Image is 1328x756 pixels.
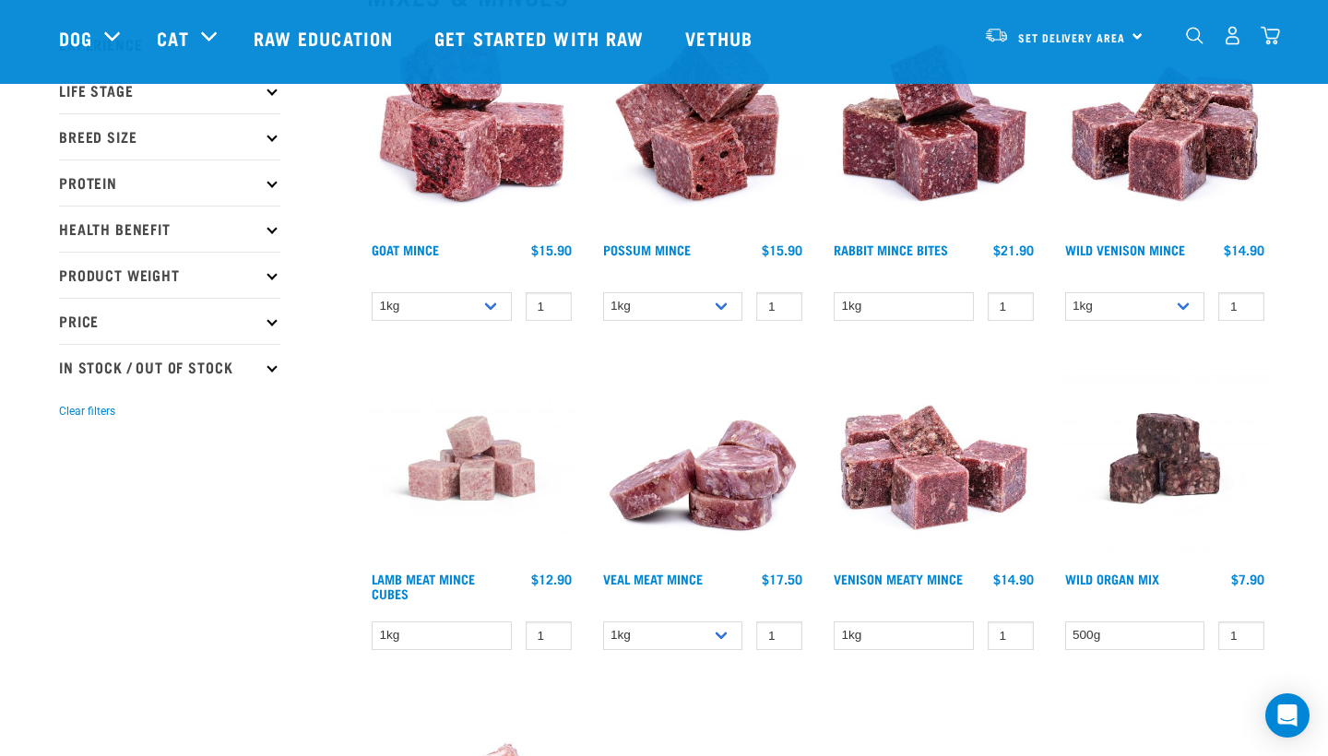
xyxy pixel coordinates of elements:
img: Pile Of Cubed Wild Venison Mince For Pets [1061,25,1270,234]
img: Whole Minced Rabbit Cubes 01 [829,25,1038,234]
a: Dog [59,24,92,52]
input: 1 [1218,292,1264,321]
a: Raw Education [235,1,416,75]
img: 1117 Venison Meat Mince 01 [829,354,1038,563]
input: 1 [988,621,1034,650]
div: Open Intercom Messenger [1265,693,1310,738]
img: van-moving.png [984,27,1009,43]
input: 1 [526,292,572,321]
a: Vethub [667,1,776,75]
img: 1102 Possum Mince 01 [599,25,808,234]
a: Cat [157,24,188,52]
p: Breed Size [59,113,280,159]
input: 1 [1218,621,1264,650]
input: 1 [756,292,802,321]
img: Wild Organ Mix [1061,354,1270,563]
span: Set Delivery Area [1018,34,1125,41]
p: Protein [59,159,280,206]
p: Price [59,298,280,344]
div: $15.90 [531,242,572,257]
div: $21.90 [993,242,1034,257]
p: Life Stage [59,67,280,113]
a: Possum Mince [603,246,691,253]
div: $15.90 [762,242,802,257]
a: Rabbit Mince Bites [834,246,948,253]
p: Product Weight [59,252,280,298]
div: $12.90 [531,572,572,586]
div: $7.90 [1231,572,1264,586]
a: Lamb Meat Mince Cubes [372,575,475,597]
div: $14.90 [1224,242,1264,257]
a: Wild Organ Mix [1065,575,1159,582]
a: Wild Venison Mince [1065,246,1185,253]
p: Health Benefit [59,206,280,252]
div: $14.90 [993,572,1034,586]
a: Get started with Raw [416,1,667,75]
img: user.png [1223,26,1242,45]
img: Lamb Meat Mince [367,354,576,563]
img: home-icon-1@2x.png [1186,27,1203,44]
img: 1077 Wild Goat Mince 01 [367,25,576,234]
input: 1 [756,621,802,650]
img: home-icon@2x.png [1261,26,1280,45]
a: Venison Meaty Mince [834,575,963,582]
p: In Stock / Out Of Stock [59,344,280,390]
img: 1160 Veal Meat Mince Medallions 01 [599,354,808,563]
button: Clear filters [59,403,115,419]
a: Veal Meat Mince [603,575,703,582]
input: 1 [526,621,572,650]
div: $17.50 [762,572,802,586]
input: 1 [988,292,1034,321]
a: Goat Mince [372,246,439,253]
